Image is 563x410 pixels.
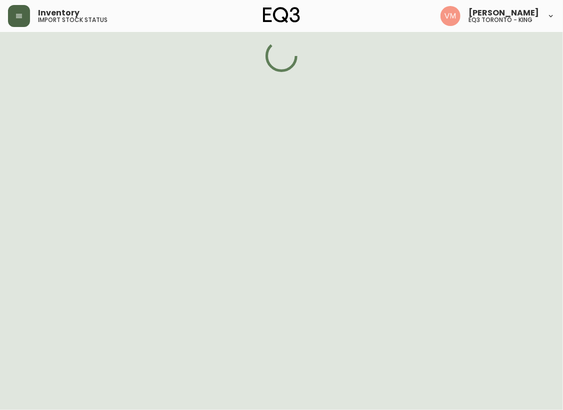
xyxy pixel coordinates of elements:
h5: eq3 toronto - king [468,17,532,23]
img: 0f63483a436850f3a2e29d5ab35f16df [440,6,460,26]
h5: import stock status [38,17,107,23]
span: Inventory [38,9,79,17]
img: logo [263,7,300,23]
span: [PERSON_NAME] [468,9,539,17]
